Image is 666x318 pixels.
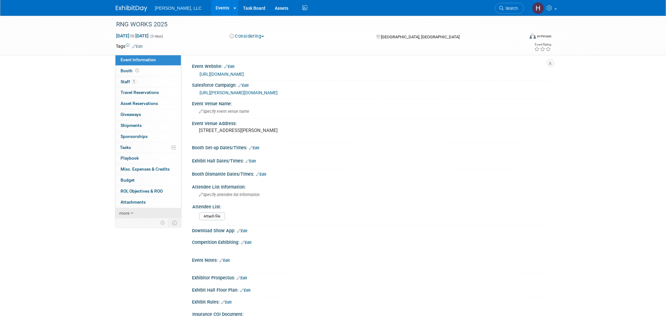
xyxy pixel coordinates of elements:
[116,164,181,175] a: Misc. Expenses & Credits
[129,33,135,38] span: to
[237,229,247,233] a: Edit
[121,189,163,194] span: ROI, Objectives & ROO
[192,226,550,234] div: Download Show App:
[120,145,131,150] span: Tasks
[219,258,230,263] a: Edit
[381,35,460,39] span: [GEOGRAPHIC_DATA], [GEOGRAPHIC_DATA]
[119,211,129,216] span: more
[241,240,251,245] a: Edit
[116,33,149,39] span: [DATE] [DATE]
[121,57,156,62] span: Event Information
[121,123,142,128] span: Shipments
[155,6,202,11] span: [PERSON_NAME], LLC
[530,34,536,39] img: Format-Inperson.png
[192,169,550,178] div: Booth Dismantle Dates/Times:
[116,120,181,131] a: Shipments
[116,197,181,208] a: Attachments
[199,109,249,114] span: Specify event venue name
[227,33,267,40] button: Considering
[116,109,181,120] a: Giveaways
[487,33,552,42] div: Event Format
[237,276,247,280] a: Edit
[192,156,550,164] div: Exhibit Hall Dates/Times:
[116,66,181,76] a: Booth
[168,219,181,227] td: Toggle Event Tabs
[192,273,550,281] div: Exhibitor Prospectus:
[157,219,168,227] td: Personalize Event Tab Strip
[121,200,146,205] span: Attachments
[116,175,181,186] a: Budget
[116,153,181,164] a: Playbook
[121,156,139,161] span: Playbook
[192,80,550,89] div: Salesforce Campaign:
[116,43,143,49] td: Tags
[116,186,181,197] a: ROI, Objectives & ROO
[495,3,524,14] a: Search
[192,202,547,210] div: Attendee List:
[132,79,136,84] span: 1
[116,208,181,219] a: more
[199,128,334,133] pre: [STREET_ADDRESS][PERSON_NAME]
[537,34,552,39] div: In-Person
[200,72,244,77] a: [URL][DOMAIN_NAME]
[256,172,266,177] a: Edit
[192,62,550,70] div: Event Website:
[192,238,550,246] div: Competition Exhibiting:
[132,44,143,49] a: Edit
[192,255,550,264] div: Event Notes:
[121,167,170,172] span: Misc. Expenses & Credits
[534,43,551,46] div: Event Rating
[238,83,249,88] a: Edit
[532,2,544,14] img: Hannah Mulholland
[121,101,158,106] span: Asset Reservations
[150,34,163,38] span: (3 days)
[249,146,259,150] a: Edit
[192,285,550,293] div: Exhibit Hall Floor Plan:
[192,310,547,317] div: Insurance COI Document:
[200,90,278,95] a: [URL][PERSON_NAME][DOMAIN_NAME]
[192,99,550,107] div: Event Venue Name:
[116,5,147,12] img: ExhibitDay
[114,19,515,30] div: RNG WORKS 2025
[192,297,550,305] div: Exhibit Rules:
[199,192,260,197] span: Specify attendee list information
[116,55,181,65] a: Event Information
[116,131,181,142] a: Sponsorships
[192,119,550,127] div: Event Venue Address:
[121,112,141,117] span: Giveaways
[504,6,518,11] span: Search
[121,134,148,139] span: Sponsorships
[224,64,234,69] a: Edit
[116,77,181,87] a: Staff1
[116,142,181,153] a: Tasks
[240,288,251,293] a: Edit
[192,143,550,151] div: Booth Set-up Dates/Times:
[116,87,181,98] a: Travel Reservations
[121,90,159,95] span: Travel Reservations
[121,79,136,84] span: Staff
[221,300,232,304] a: Edit
[246,159,256,163] a: Edit
[121,178,135,183] span: Budget
[121,68,140,73] span: Booth
[192,182,550,190] div: Attendee List Information:
[134,68,140,73] span: Booth not reserved yet
[116,98,181,109] a: Asset Reservations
